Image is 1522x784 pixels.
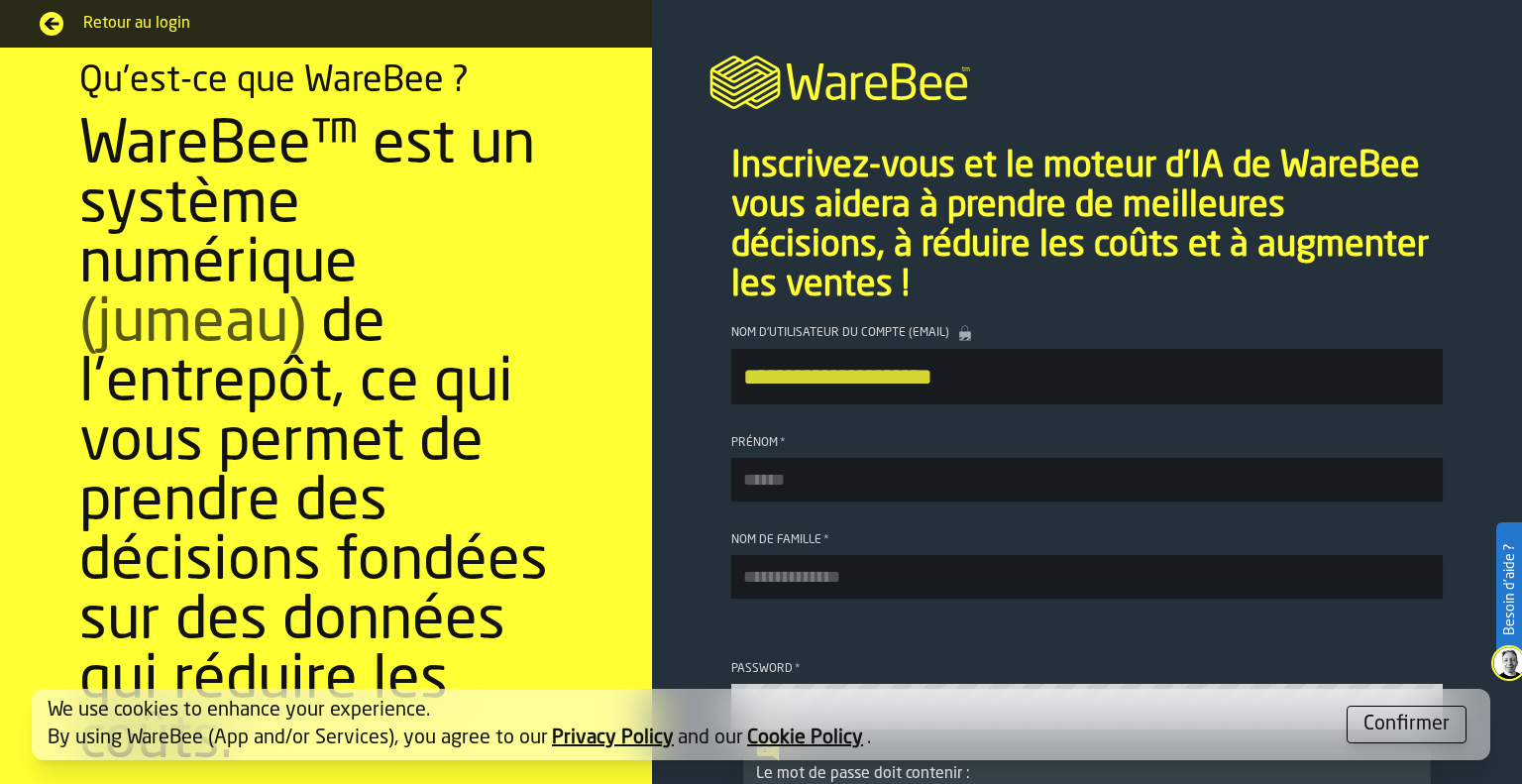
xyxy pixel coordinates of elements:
input: button-toolbar-Prénom [731,458,1443,502]
p: Inscrivez-vous et le moteur d'IA de WareBee vous aidera à prendre de meilleures décisions, à rédu... [731,147,1443,305]
div: alert-[object Object] [32,689,1490,760]
a: Privacy Policy [552,728,674,748]
div: Confirmer [1363,711,1450,738]
div: We use cookies to enhance your experience. By using WareBee (App and/or Services), you agree to o... [48,697,1331,752]
div: Prénom [731,436,1443,450]
input: button-toolbar-Nom de famille [731,555,1443,599]
button: button- [1347,706,1467,743]
input: button-toolbar-Nom d'utilisateur du compte (Email) [731,349,1443,404]
span: Retour au login [83,12,612,36]
span: Exigée [780,436,786,450]
label: button-toolbar-Nom de famille [731,533,1443,599]
label: button-toolbar-Nom d'utilisateur du compte (Email) [731,325,1443,404]
div: WareBee™ est un système numérique de l'entrepôt, ce qui vous permet de prendre des décisions fond... [79,117,573,771]
a: logo-header [652,32,1522,127]
label: button-toolbar-Prénom [731,436,1443,502]
div: Qu'est-ce que WareBee ? [79,61,469,101]
label: Besoin d'aide ? [1498,524,1520,655]
a: Retour au login [40,12,612,36]
div: Nom de famille [731,533,1443,547]
a: Cookie Policy [747,728,863,748]
div: Nom d'utilisateur du compte (Email) [731,325,1443,341]
span: (jumeau) [79,295,306,355]
span: Exigée [823,533,829,547]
